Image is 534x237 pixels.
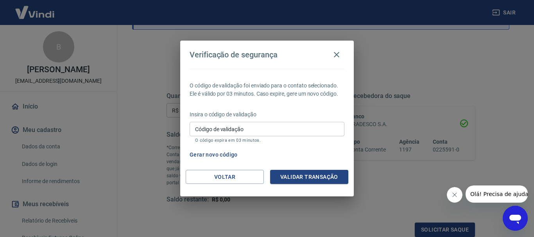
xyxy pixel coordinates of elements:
button: Gerar novo código [186,148,241,162]
span: Olá! Precisa de ajuda? [5,5,66,12]
iframe: Fechar mensagem [447,187,462,203]
button: Validar transação [270,170,348,184]
iframe: Botão para abrir a janela de mensagens [503,206,528,231]
p: O código de validação foi enviado para o contato selecionado. Ele é válido por 03 minutos. Caso e... [190,82,344,98]
h4: Verificação de segurança [190,50,278,59]
iframe: Mensagem da empresa [466,185,528,203]
p: Insira o código de validação [190,110,344,119]
button: Voltar [186,170,264,184]
p: O código expira em 03 minutos. [195,138,339,143]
